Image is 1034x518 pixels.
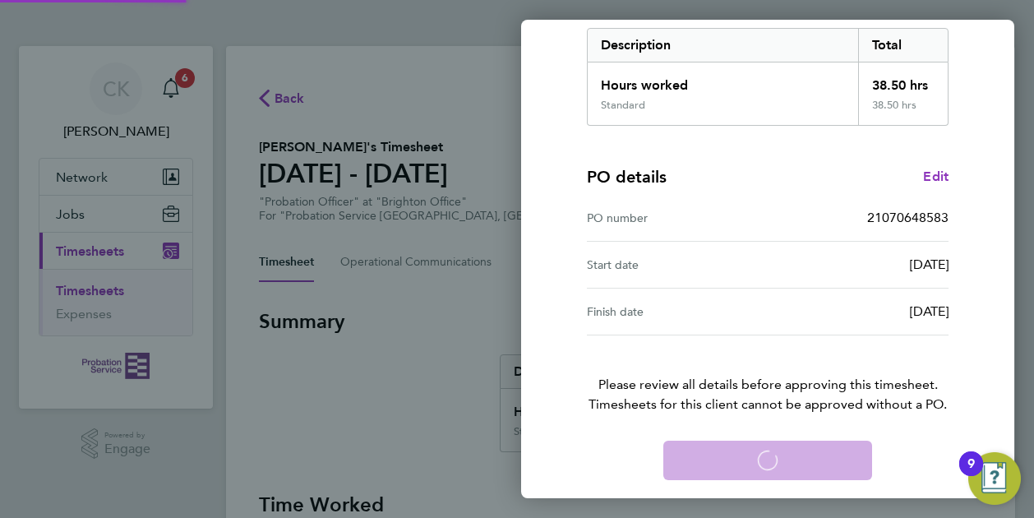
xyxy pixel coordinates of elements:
[923,167,949,187] a: Edit
[588,62,858,99] div: Hours worked
[923,169,949,184] span: Edit
[587,208,768,228] div: PO number
[867,210,949,225] span: 21070648583
[587,165,667,188] h4: PO details
[601,99,645,112] div: Standard
[967,464,975,485] div: 9
[587,302,768,321] div: Finish date
[768,302,949,321] div: [DATE]
[768,255,949,275] div: [DATE]
[567,395,968,414] span: Timesheets for this client cannot be approved without a PO.
[968,452,1021,505] button: Open Resource Center, 9 new notifications
[858,62,949,99] div: 38.50 hrs
[587,28,949,126] div: Summary of 22 - 28 Sep 2025
[858,29,949,62] div: Total
[587,255,768,275] div: Start date
[588,29,858,62] div: Description
[567,335,968,414] p: Please review all details before approving this timesheet.
[858,99,949,125] div: 38.50 hrs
